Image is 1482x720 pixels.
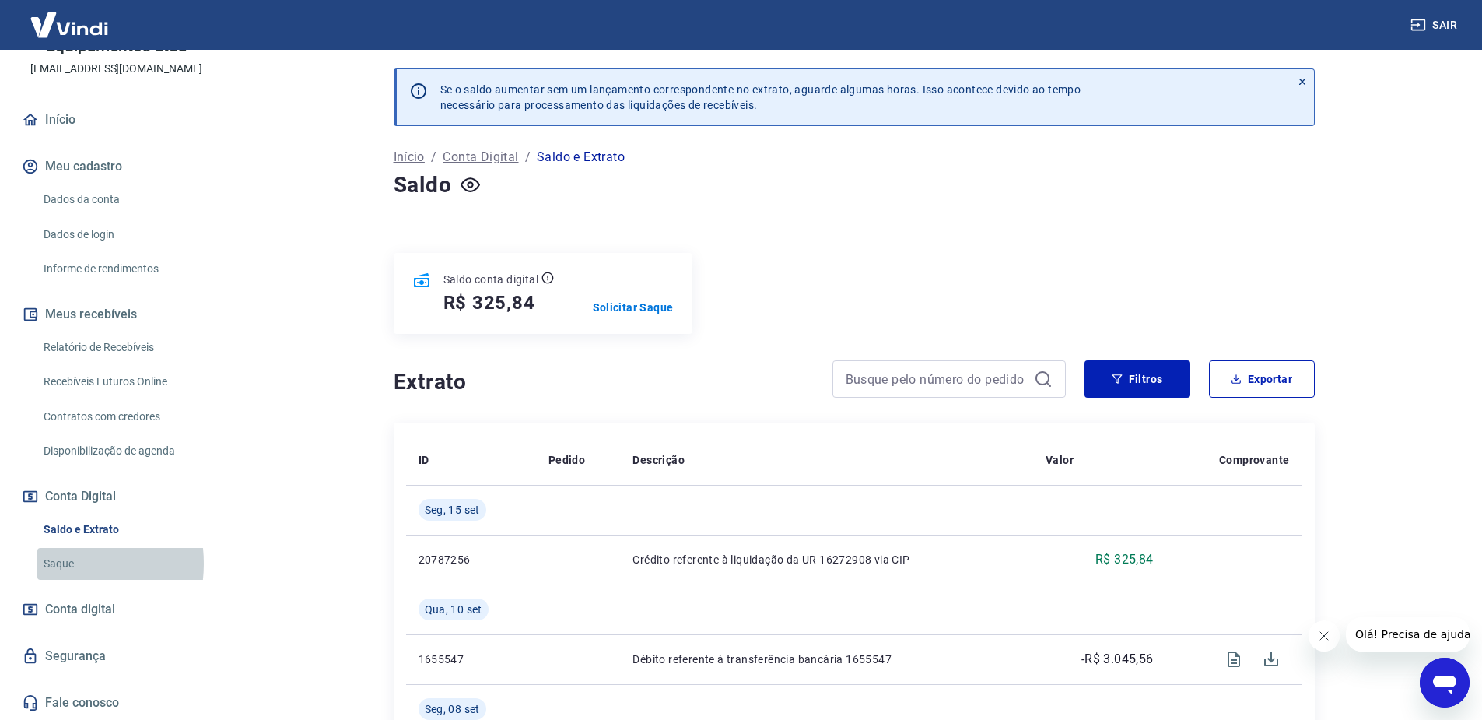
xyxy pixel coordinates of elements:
a: Dados de login [37,219,214,251]
a: Fale conosco [19,686,214,720]
button: Sair [1407,11,1463,40]
button: Meu cadastro [19,149,214,184]
p: / [431,148,436,167]
a: Início [19,103,214,137]
p: Débito referente à transferência bancária 1655547 [632,652,1021,667]
p: / [525,148,531,167]
span: Download [1253,641,1290,678]
p: ID [419,452,429,468]
a: Contratos com credores [37,401,214,433]
span: Qua, 10 set [425,602,482,617]
input: Busque pelo número do pedido [846,367,1028,391]
iframe: Fechar mensagem [1309,620,1340,652]
button: Filtros [1084,360,1190,398]
a: Início [394,148,425,167]
a: Solicitar Saque [593,300,674,315]
a: Informe de rendimentos [37,253,214,285]
button: Meus recebíveis [19,297,214,332]
a: Segurança [19,639,214,673]
p: 20787256 [419,552,524,567]
iframe: Botão para abrir a janela de mensagens [1420,658,1470,708]
p: [EMAIL_ADDRESS][DOMAIN_NAME] [30,61,202,77]
span: Visualizar [1215,641,1253,678]
p: Saldo e Extrato [537,148,625,167]
h5: R$ 325,84 [443,290,535,315]
p: -R$ 3.045,56 [1081,650,1154,669]
p: Descrição [632,452,685,468]
button: Conta Digital [19,479,214,514]
p: Brattu Peças e Equipamentos Ltda [12,22,220,54]
p: R$ 325,84 [1095,550,1154,569]
p: 1655547 [419,652,524,667]
p: Pedido [548,452,585,468]
a: Saque [37,548,214,580]
p: Crédito referente à liquidação da UR 16272908 via CIP [632,552,1021,567]
span: Conta digital [45,599,115,620]
img: Vindi [19,1,120,48]
a: Relatório de Recebíveis [37,332,214,364]
p: Se o saldo aumentar sem um lançamento correspondente no extrato, aguarde algumas horas. Isso acon... [440,82,1081,113]
a: Dados da conta [37,184,214,216]
h4: Extrato [394,367,814,398]
span: Seg, 15 set [425,502,480,518]
button: Exportar [1209,360,1315,398]
span: Olá! Precisa de ajuda? [9,11,131,23]
a: Conta Digital [443,148,518,167]
a: Disponibilização de agenda [37,435,214,467]
a: Conta digital [19,592,214,627]
p: Comprovante [1219,452,1289,468]
h4: Saldo [394,170,452,201]
p: Saldo conta digital [443,272,539,287]
a: Recebíveis Futuros Online [37,366,214,398]
p: Valor [1046,452,1074,468]
iframe: Mensagem da empresa [1346,617,1470,652]
span: Seg, 08 set [425,701,480,717]
a: Saldo e Extrato [37,514,214,546]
